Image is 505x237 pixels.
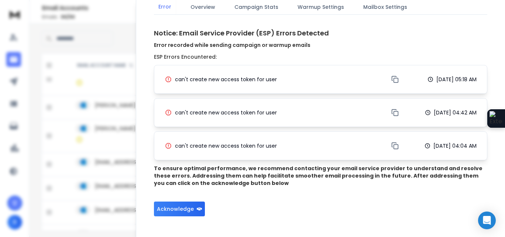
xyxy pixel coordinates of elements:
span: can't create new access token for user [175,76,277,83]
p: [DATE] 04:04 AM [433,142,477,150]
h1: Notice: Email Service Provider (ESP) Errors Detected [154,28,487,49]
p: [DATE] 04:42 AM [434,109,477,116]
button: Acknowledge [154,202,205,216]
p: To ensure optimal performance, we recommend contacting your email service provider to understand ... [154,165,487,187]
span: can't create new access token for user [175,109,277,116]
h4: Error recorded while sending campaign or warmup emails [154,41,487,49]
div: Open Intercom Messenger [478,212,496,229]
span: can't create new access token for user [175,142,277,150]
img: Extension Icon [489,111,503,126]
h3: ESP Errors Encountered: [154,53,487,61]
p: [DATE] 05:18 AM [436,76,477,83]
